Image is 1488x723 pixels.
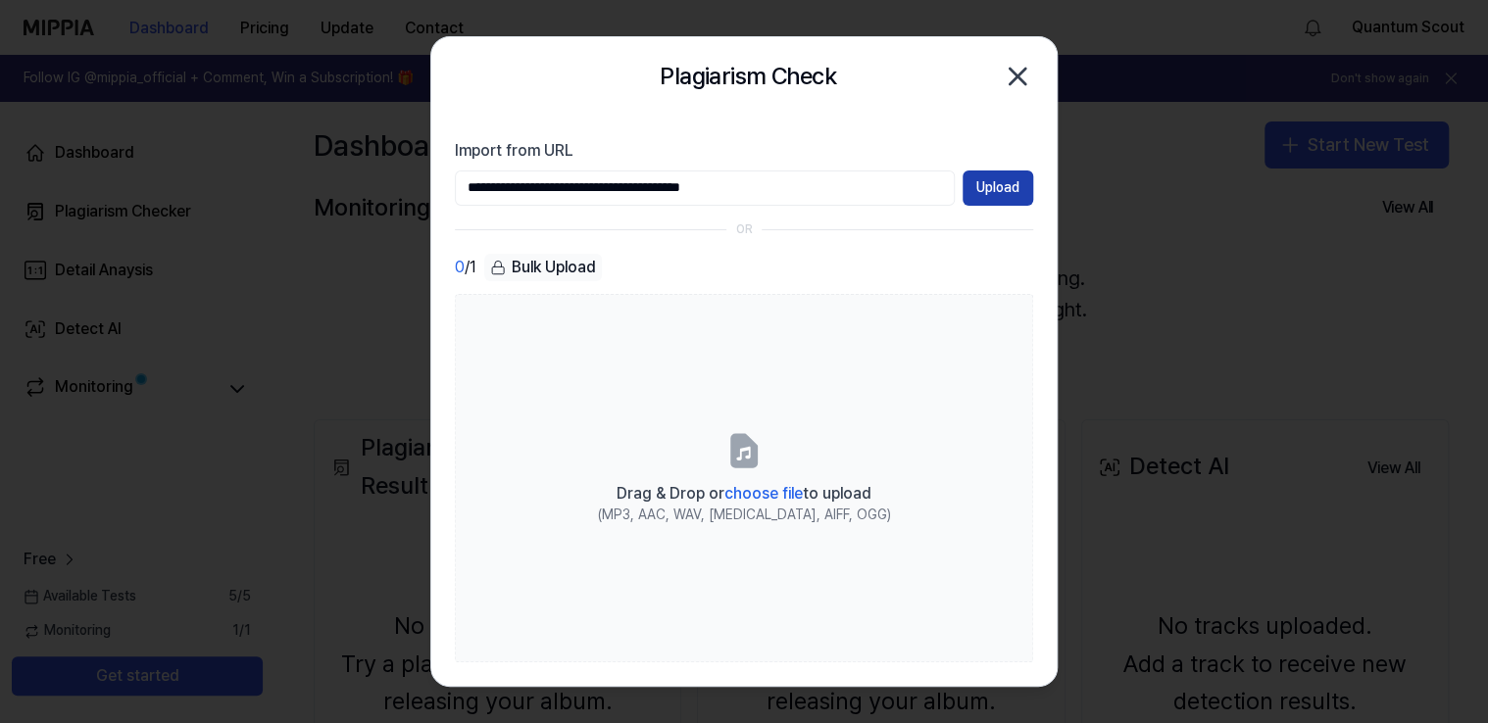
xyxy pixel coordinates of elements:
[724,484,803,503] span: choose file
[455,256,465,279] span: 0
[455,139,1033,163] label: Import from URL
[598,506,891,525] div: (MP3, AAC, WAV, [MEDICAL_DATA], AIFF, OGG)
[455,254,476,282] div: / 1
[660,58,835,95] h2: Plagiarism Check
[484,254,602,281] div: Bulk Upload
[963,170,1033,206] button: Upload
[617,484,871,503] span: Drag & Drop or to upload
[736,221,753,238] div: OR
[484,254,602,282] button: Bulk Upload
